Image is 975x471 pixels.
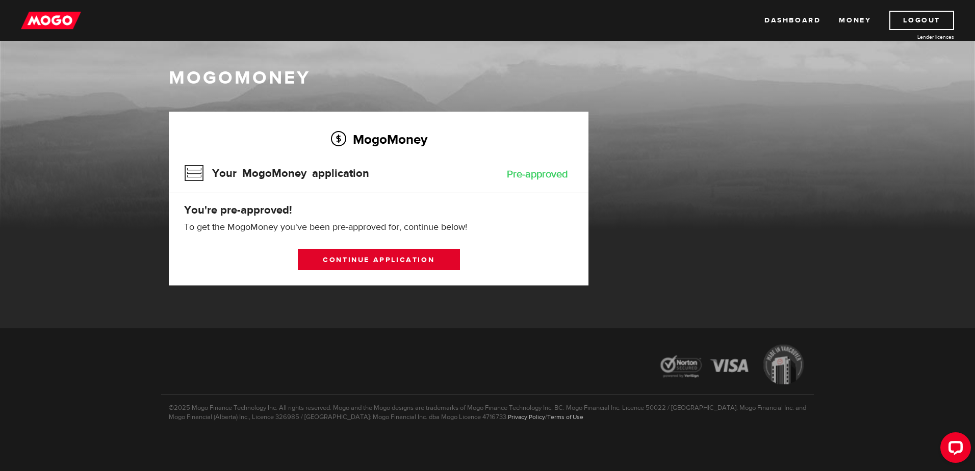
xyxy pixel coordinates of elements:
[764,11,820,30] a: Dashboard
[21,11,81,30] img: mogo_logo-11ee424be714fa7cbb0f0f49df9e16ec.png
[161,395,814,422] p: ©2025 Mogo Finance Technology Inc. All rights reserved. Mogo and the Mogo designs are trademarks ...
[184,160,369,187] h3: Your MogoMoney application
[839,11,871,30] a: Money
[184,128,573,150] h2: MogoMoney
[298,249,460,270] a: Continue application
[184,203,573,217] h4: You're pre-approved!
[878,33,954,41] a: Lender licences
[169,67,806,89] h1: MogoMoney
[184,221,573,233] p: To get the MogoMoney you've been pre-approved for, continue below!
[651,337,814,395] img: legal-icons-92a2ffecb4d32d839781d1b4e4802d7b.png
[889,11,954,30] a: Logout
[507,169,568,179] div: Pre-approved
[547,413,583,421] a: Terms of Use
[932,428,975,471] iframe: LiveChat chat widget
[508,413,545,421] a: Privacy Policy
